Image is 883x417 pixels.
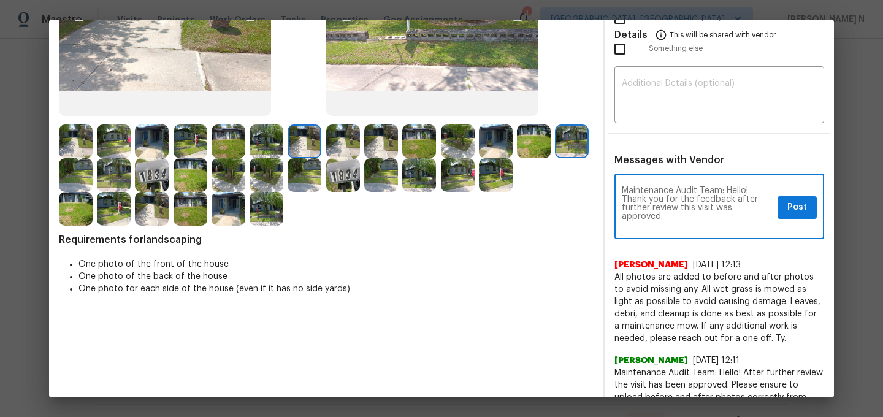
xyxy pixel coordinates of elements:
span: [DATE] 12:11 [693,356,740,365]
span: Details [614,20,648,49]
span: [PERSON_NAME] [614,259,688,271]
span: Maintenance Audit Team: Hello! After further review the visit has been approved. Please ensure to... [614,367,824,416]
span: All photos are added to before and after photos to avoid missing any. All wet grass is mowed as l... [614,271,824,345]
span: This will be shared with vendor [670,20,776,49]
li: One photo of the front of the house [78,258,594,270]
li: One photo of the back of the house [78,270,594,283]
span: [DATE] 12:13 [693,261,741,269]
span: [PERSON_NAME] [614,354,688,367]
span: Post [787,200,807,215]
button: Post [778,196,817,219]
textarea: Maintenance Audit Team: Hello! Thank you for the feedback after further review this visit was app... [622,186,773,229]
li: One photo for each side of the house (even if it has no side yards) [78,283,594,295]
span: Requirements for landscaping [59,234,594,246]
span: Messages with Vendor [614,155,724,165]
